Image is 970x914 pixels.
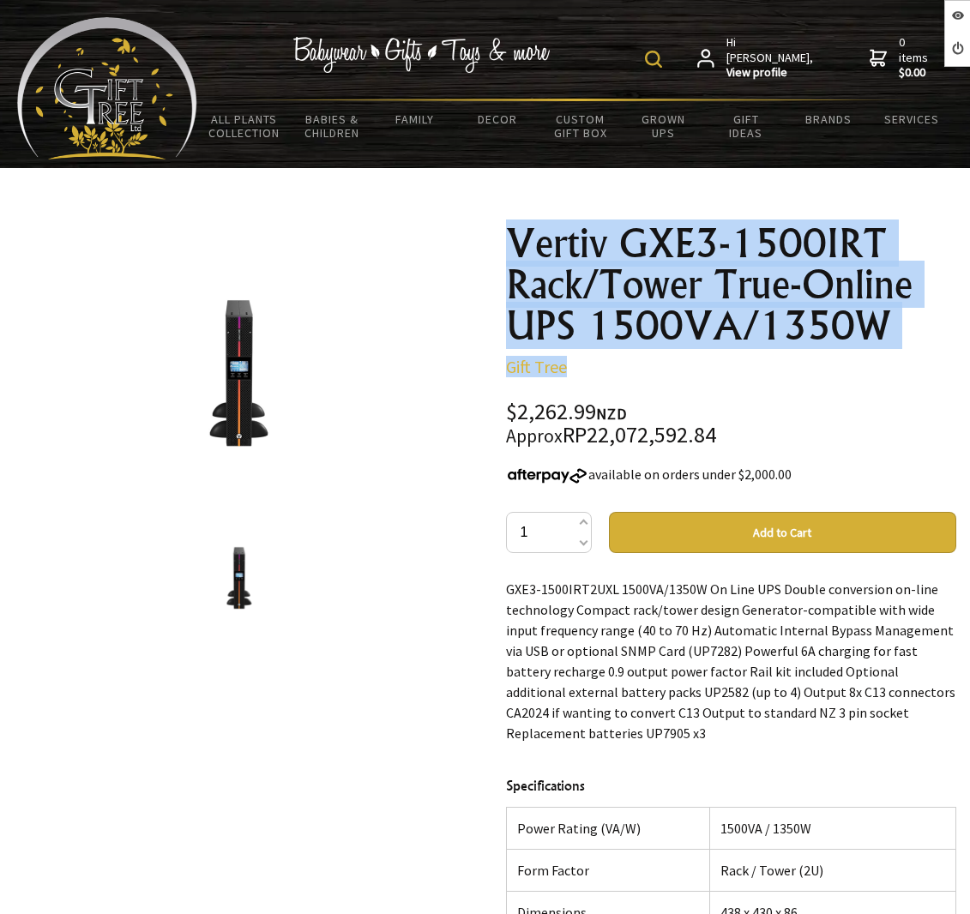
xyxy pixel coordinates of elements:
[539,101,623,151] a: Custom Gift Box
[596,404,627,424] span: NZD
[506,775,957,797] h4: Specifications
[787,101,871,137] a: Brands
[899,65,931,81] strong: $0.00
[506,356,567,377] a: Gift Tree
[162,296,316,450] img: Vertiv GXE3-1500IRT Rack/Tower True-Online UPS 1500VA/1350W
[506,464,957,484] div: available on orders under $2,000.00
[506,468,588,484] img: Afterpay
[291,101,374,151] a: Babies & Children
[645,51,662,68] img: product search
[609,512,957,553] button: Add to Cart
[506,401,957,447] div: $2,262.99 RP22,072,592.84
[899,34,931,81] span: 0 items
[705,101,788,151] a: Gift Ideas
[292,37,550,73] img: Babywear - Gifts - Toys & more
[870,35,931,81] a: 0 items$0.00
[871,101,954,137] a: Services
[17,17,197,159] img: Babyware - Gifts - Toys and more...
[710,808,956,850] td: 1500VA / 1350W
[207,545,272,610] img: Vertiv GXE3-1500IRT Rack/Tower True-Online UPS 1500VA/1350W
[726,65,815,81] strong: View profile
[506,579,957,743] p: GXE3-1500IRT2UXL 1500VA/1350W On Line UPS Double conversion on-line technology Compact rack/tower...
[374,101,457,137] a: Family
[506,424,563,448] small: Approx
[622,101,705,151] a: Grown Ups
[506,850,710,892] td: Form Factor
[506,223,957,346] h1: Vertiv GXE3-1500IRT Rack/Tower True-Online UPS 1500VA/1350W
[697,35,815,81] a: Hi [PERSON_NAME],View profile
[197,101,291,151] a: All Plants Collection
[506,808,710,850] td: Power Rating (VA/W)
[710,850,956,892] td: Rack / Tower (2U)
[456,101,539,137] a: Decor
[726,35,815,81] span: Hi [PERSON_NAME],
